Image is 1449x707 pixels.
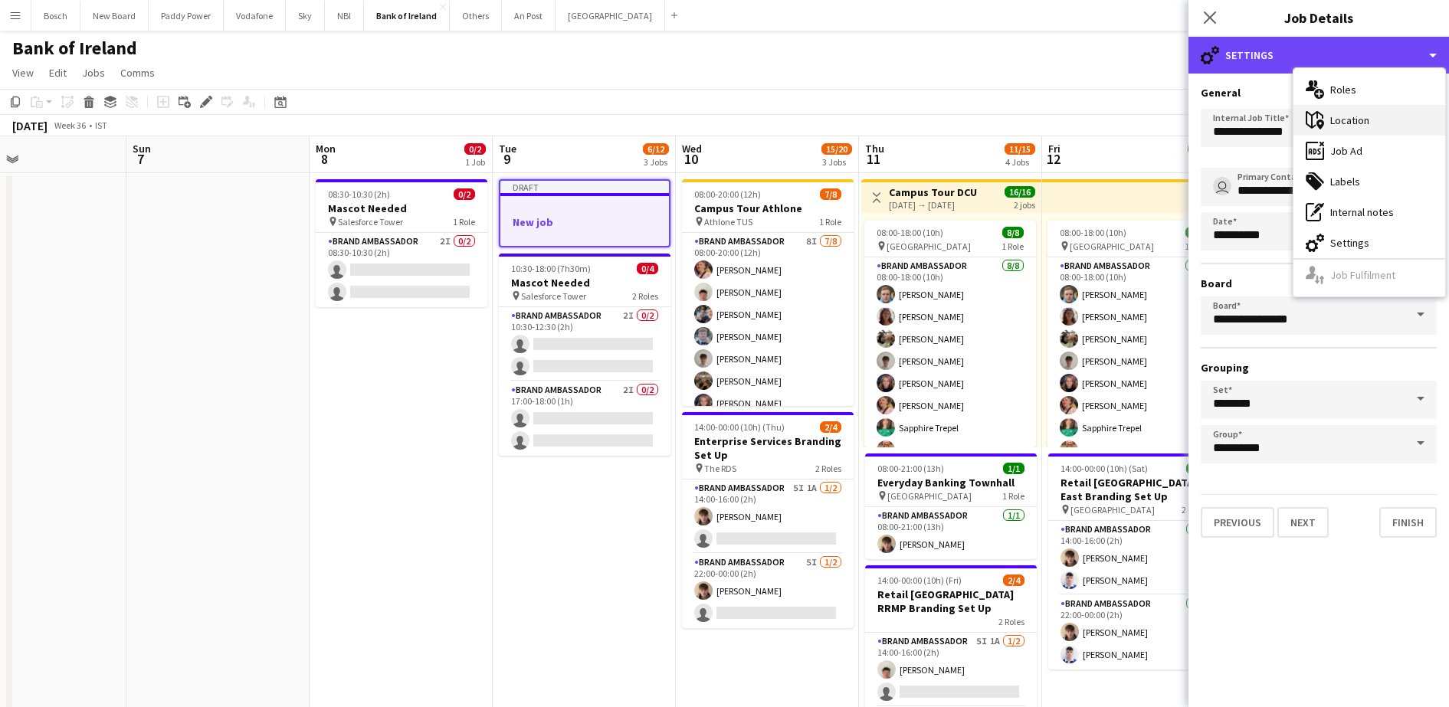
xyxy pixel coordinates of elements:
[1293,105,1445,136] div: Location
[556,1,665,31] button: [GEOGRAPHIC_DATA]
[682,233,854,440] app-card-role: Brand Ambassador8I7/808:00-20:00 (12h)[PERSON_NAME][PERSON_NAME][PERSON_NAME][PERSON_NAME][PERSON...
[95,119,107,131] div: IST
[364,1,450,31] button: Bank of Ireland
[12,118,48,133] div: [DATE]
[632,290,658,302] span: 2 Roles
[889,199,977,211] div: [DATE] → [DATE]
[114,63,161,83] a: Comms
[643,143,669,155] span: 6/12
[704,216,752,227] span: Athlone TUS
[6,63,40,83] a: View
[1005,186,1035,198] span: 16/16
[1293,197,1445,227] div: Internal notes
[499,254,670,456] app-job-card: 10:30-18:00 (7h30m)0/4Mascot Needed Salesforce Tower2 RolesBrand Ambassador2I0/210:30-12:30 (2h) ...
[511,263,591,274] span: 10:30-18:00 (7h30m)
[1185,241,1207,252] span: 1 Role
[454,188,475,200] span: 0/2
[1014,198,1035,211] div: 2 jobs
[521,290,586,302] span: Salesforce Tower
[31,1,80,31] button: Bosch
[1048,595,1220,669] app-card-role: Brand Ambassador2/222:00-00:00 (2h)[PERSON_NAME][PERSON_NAME]
[76,63,111,83] a: Jobs
[1005,143,1035,155] span: 11/15
[682,412,854,628] app-job-card: 14:00-00:00 (10h) (Thu)2/4Enterprise Services Branding Set Up The RDS2 RolesBrand Ambassador5I1A1...
[80,1,149,31] button: New Board
[682,554,854,628] app-card-role: Brand Ambassador5I1/222:00-00:00 (2h)[PERSON_NAME]
[1047,221,1219,447] app-job-card: 08:00-18:00 (10h)8/8 [GEOGRAPHIC_DATA]1 RoleBrand Ambassador8/808:00-18:00 (10h)[PERSON_NAME][PER...
[1277,507,1329,538] button: Next
[865,142,884,155] span: Thu
[224,1,286,31] button: Vodafone
[43,63,73,83] a: Edit
[1182,504,1208,516] span: 2 Roles
[1293,166,1445,197] div: Labels
[49,66,67,80] span: Edit
[1002,490,1024,502] span: 1 Role
[865,476,1037,489] h3: Everyday Banking Townhall
[1070,241,1154,252] span: [GEOGRAPHIC_DATA]
[502,1,556,31] button: An Post
[877,227,943,238] span: 08:00-18:00 (10h)
[998,616,1024,627] span: 2 Roles
[865,453,1037,559] app-job-card: 08:00-21:00 (13h)1/1Everyday Banking Townhall [GEOGRAPHIC_DATA]1 RoleBrand Ambassador1/108:00-21:...
[863,150,884,168] span: 11
[1379,507,1437,538] button: Finish
[1293,74,1445,105] div: Roles
[889,185,977,199] h3: Campus Tour DCU
[313,150,336,168] span: 8
[682,480,854,554] app-card-role: Brand Ambassador5I1A1/214:00-16:00 (2h)[PERSON_NAME]
[316,142,336,155] span: Mon
[821,143,852,155] span: 15/20
[865,507,1037,559] app-card-role: Brand Ambassador1/108:00-21:00 (13h)[PERSON_NAME]
[1047,257,1219,465] app-card-role: Brand Ambassador8/808:00-18:00 (10h)[PERSON_NAME][PERSON_NAME][PERSON_NAME][PERSON_NAME][PERSON_N...
[1201,507,1274,538] button: Previous
[316,233,487,307] app-card-role: Brand Ambassador2I0/208:30-10:30 (2h)
[694,421,785,433] span: 14:00-00:00 (10h) (Thu)
[682,201,854,215] h3: Campus Tour Athlone
[1048,453,1220,669] app-job-card: 14:00-00:00 (10h) (Sat)4/4Retail [GEOGRAPHIC_DATA] East Branding Set Up [GEOGRAPHIC_DATA]2 RolesB...
[120,66,155,80] span: Comms
[682,179,854,406] app-job-card: 08:00-20:00 (12h)7/8Campus Tour Athlone Athlone TUS1 RoleBrand Ambassador8I7/808:00-20:00 (12h)[P...
[453,216,475,227] span: 1 Role
[328,188,390,200] span: 08:30-10:30 (2h)
[325,1,364,31] button: NBI
[133,142,151,155] span: Sun
[1185,227,1207,238] span: 8/8
[497,150,516,168] span: 9
[1186,463,1208,474] span: 4/4
[887,490,972,502] span: [GEOGRAPHIC_DATA]
[1188,143,1218,155] span: 12/12
[1188,37,1449,74] div: Settings
[864,221,1036,447] app-job-card: 08:00-18:00 (10h)8/8 [GEOGRAPHIC_DATA]1 RoleBrand Ambassador8/808:00-18:00 (10h)[PERSON_NAME][PER...
[316,179,487,307] app-job-card: 08:30-10:30 (2h)0/2Mascot Needed Salesforce Tower1 RoleBrand Ambassador2I0/208:30-10:30 (2h)
[694,188,761,200] span: 08:00-20:00 (12h)
[1003,463,1024,474] span: 1/1
[286,1,325,31] button: Sky
[1002,227,1024,238] span: 8/8
[864,257,1036,465] app-card-role: Brand Ambassador8/808:00-18:00 (10h)[PERSON_NAME][PERSON_NAME][PERSON_NAME][PERSON_NAME][PERSON_N...
[637,263,658,274] span: 0/4
[887,241,971,252] span: [GEOGRAPHIC_DATA]
[877,463,944,474] span: 08:00-21:00 (13h)
[865,633,1037,707] app-card-role: Brand Ambassador5I1A1/214:00-16:00 (2h)[PERSON_NAME]
[682,434,854,462] h3: Enterprise Services Branding Set Up
[500,215,669,229] h3: New job
[682,142,702,155] span: Wed
[1002,241,1024,252] span: 1 Role
[499,307,670,381] app-card-role: Brand Ambassador2I0/210:30-12:30 (2h)
[819,216,841,227] span: 1 Role
[500,181,669,193] div: Draft
[680,150,702,168] span: 10
[1046,150,1061,168] span: 12
[1048,476,1220,503] h3: Retail [GEOGRAPHIC_DATA] East Branding Set Up
[338,216,403,227] span: Salesforce Tower
[1188,8,1449,28] h3: Job Details
[820,421,841,433] span: 2/4
[316,201,487,215] h3: Mascot Needed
